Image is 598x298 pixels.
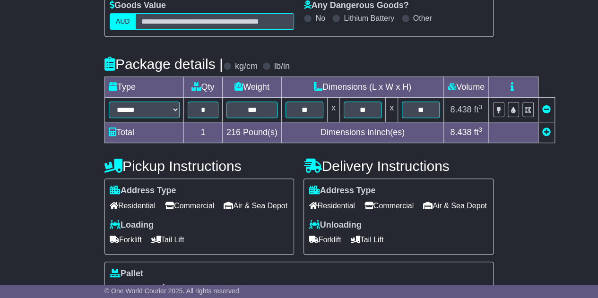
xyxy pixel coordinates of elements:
[110,220,154,230] label: Loading
[160,281,217,296] span: Non Stackable
[327,98,339,122] td: x
[110,281,150,296] span: Stackable
[104,56,223,72] h4: Package details |
[542,128,551,137] a: Add new item
[309,198,355,213] span: Residential
[309,220,361,230] label: Unloading
[303,0,408,11] label: Any Dangerous Goods?
[235,61,258,72] label: kg/cm
[222,77,281,98] td: Weight
[104,122,183,143] td: Total
[226,128,241,137] span: 216
[303,158,494,174] h4: Delivery Instructions
[474,105,482,114] span: ft
[104,158,295,174] h4: Pickup Instructions
[183,77,222,98] td: Qty
[224,198,287,213] span: Air & Sea Depot
[110,198,156,213] span: Residential
[151,232,184,247] span: Tail Lift
[478,126,482,133] sup: 3
[309,186,375,196] label: Address Type
[281,77,443,98] td: Dimensions (L x W x H)
[110,13,136,30] label: AUD
[443,77,488,98] td: Volume
[104,77,183,98] td: Type
[281,122,443,143] td: Dimensions in Inch(es)
[450,128,471,137] span: 8.438
[274,61,290,72] label: lb/in
[315,14,325,23] label: No
[344,14,394,23] label: Lithium Battery
[478,103,482,111] sup: 3
[183,122,222,143] td: 1
[222,122,281,143] td: Pound(s)
[309,232,341,247] span: Forklift
[104,287,241,295] span: © One World Courier 2025. All rights reserved.
[350,232,383,247] span: Tail Lift
[413,14,432,23] label: Other
[450,105,471,114] span: 8.438
[165,198,214,213] span: Commercial
[385,98,398,122] td: x
[110,232,142,247] span: Forklift
[364,198,414,213] span: Commercial
[423,198,487,213] span: Air & Sea Depot
[110,186,176,196] label: Address Type
[542,105,551,114] a: Remove this item
[110,269,143,279] label: Pallet
[110,0,166,11] label: Goods Value
[474,128,482,137] span: ft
